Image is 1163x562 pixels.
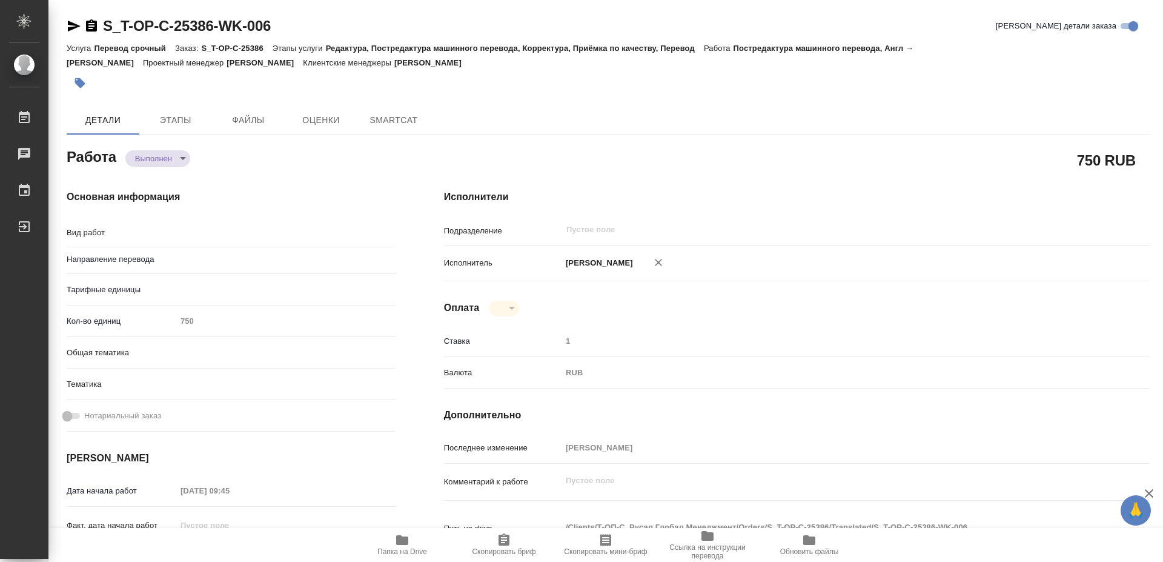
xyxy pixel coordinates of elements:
p: Путь на drive [444,523,562,535]
p: Исполнитель [444,257,562,269]
h2: 750 RUB [1077,150,1136,170]
input: Пустое поле [176,312,396,330]
p: Тематика [67,378,176,390]
input: Пустое поле [565,222,1062,237]
h4: [PERSON_NAME] [67,451,396,466]
div: RUB [562,363,1091,383]
span: Ссылка на инструкции перевода [664,543,751,560]
span: Скопировать мини-бриф [564,547,647,556]
button: Скопировать ссылку для ЯМессенджера [67,19,81,33]
p: Комментарий к работе [444,476,562,488]
span: Файлы [219,113,277,128]
p: Проектный менеджер [143,58,227,67]
div: Выполнен [489,301,519,316]
p: Валюта [444,367,562,379]
h4: Основная информация [67,190,396,204]
p: Дата начала работ [67,485,176,497]
p: S_T-OP-C-25386 [201,44,272,53]
button: Ссылка на инструкции перевода [657,528,758,562]
h2: Работа [67,145,116,167]
button: Скопировать мини-бриф [555,528,657,562]
span: Обновить файлы [780,547,839,556]
button: Удалить исполнителя [645,249,672,276]
p: Ставка [444,335,562,347]
p: Кол-во единиц [67,315,176,327]
span: [PERSON_NAME] детали заказа [996,20,1116,32]
input: Пустое поле [176,517,282,534]
p: Заказ: [175,44,201,53]
h4: Дополнительно [444,408,1150,423]
span: Оценки [292,113,350,128]
span: Нотариальный заказ [84,410,161,422]
div: ​ [176,279,396,300]
button: Папка на Drive [351,528,453,562]
span: 🙏 [1125,498,1146,523]
p: Редактура, Постредактура машинного перевода, Корректура, Приёмка по качеству, Перевод [326,44,704,53]
div: ​ [176,374,396,395]
a: S_T-OP-C-25386-WK-006 [103,18,271,34]
p: Тарифные единицы [67,284,176,296]
p: Направление перевода [67,253,176,266]
p: Вид работ [67,227,176,239]
button: Добавить тэг [67,70,93,96]
p: Работа [704,44,734,53]
textarea: /Clients/Т-ОП-С_Русал Глобал Менеджмент/Orders/S_T-OP-C-25386/Translated/S_T-OP-C-25386-WK-006 [562,517,1091,538]
p: Услуга [67,44,94,53]
p: Этапы услуги [273,44,326,53]
input: Пустое поле [176,482,282,500]
button: Обновить файлы [758,528,860,562]
div: ​ [176,343,396,363]
span: Скопировать бриф [472,547,535,556]
button: Скопировать ссылку [84,19,99,33]
p: [PERSON_NAME] [227,58,303,67]
p: [PERSON_NAME] [562,257,633,269]
span: Детали [74,113,132,128]
span: Папка на Drive [377,547,427,556]
p: Факт. дата начала работ [67,520,176,532]
button: Скопировать бриф [453,528,555,562]
h4: Исполнители [444,190,1150,204]
p: [PERSON_NAME] [394,58,471,67]
button: Выполнен [131,153,176,164]
p: Последнее изменение [444,442,562,454]
p: Общая тематика [67,347,176,359]
input: Пустое поле [562,332,1091,350]
p: Подразделение [444,225,562,237]
p: Клиентские менеджеры [303,58,394,67]
button: 🙏 [1121,495,1151,526]
span: Этапы [147,113,205,128]
h4: Оплата [444,301,480,315]
input: Пустое поле [562,439,1091,457]
span: SmartCat [365,113,423,128]
p: Перевод срочный [94,44,175,53]
div: Выполнен [125,150,190,167]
